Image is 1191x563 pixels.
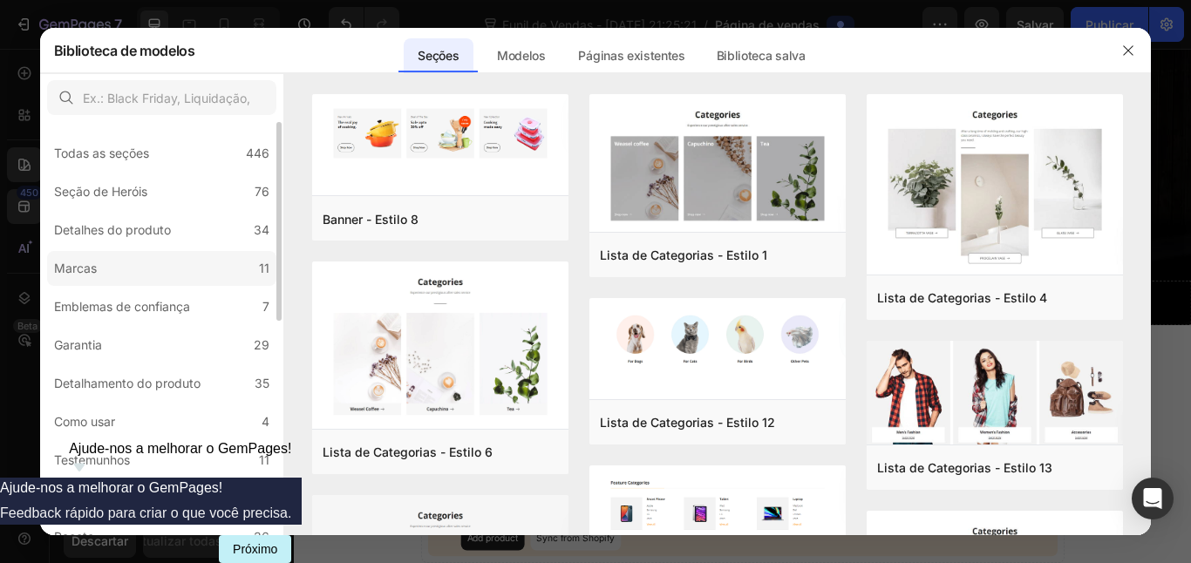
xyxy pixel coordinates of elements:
font: Todas as seções [54,146,149,160]
font: 35 [255,376,269,390]
font: Detalhes do produto [54,222,171,237]
font: Detalhamento do produto [54,376,201,390]
font: Garantia [54,337,102,352]
font: Lista de Categorias - Estilo 6 [323,444,493,459]
div: Abra o Intercom Messenger [1132,478,1174,519]
font: 11 [259,261,269,275]
font: Marcas [54,261,97,275]
div: Drop element here [487,289,580,303]
font: Emblemas de confiança [54,299,190,314]
font: 76 [255,184,269,199]
font: Lista de Categorias - Estilo 13 [877,460,1052,475]
font: Biblioteca salva [717,48,806,63]
font: Seções [418,48,459,63]
font: Lista de Categorias - Estilo 4 [877,291,1047,306]
font: Ajude-nos a melhorar o GemPages! [69,441,291,456]
font: Lista de Categorias - Estilo 12 [600,415,775,430]
font: Como usar [54,414,115,429]
div: Everyone deserves to dress classy. We elevate your style with Old Money fashion, without overpaying [246,410,801,452]
img: cl1.png [589,94,846,234]
font: 4 [262,414,269,429]
h2: MAISON BELMONTT MISSION [246,349,801,389]
button: Mostrar pesquisa - Ajude-nos a melhorar o GemPages! [69,441,291,478]
font: Biblioteca de modelos [54,42,195,59]
p: Can not get product from Shopify [194,519,883,537]
img: cl12.png [589,298,846,378]
font: Lista de Categorias - Estilo 1 [600,248,767,262]
input: Ex.: Black Friday, Liquidação, etc. [47,80,276,115]
font: Páginas existentes [578,48,684,63]
font: Modelos [497,48,546,63]
font: 29 [254,337,269,352]
img: b8.png [312,94,568,173]
img: thumb.png [312,261,568,431]
font: Banner - Estilo 8 [323,212,419,227]
p: We cannot find any products from your Shopify store. Please try manually syncing the data from Sh... [194,536,883,553]
img: cl4.png [867,94,1123,278]
font: 7 [262,299,269,314]
font: 446 [246,146,269,160]
font: Seção de Heróis [54,184,147,199]
img: cl13.png [867,341,1123,447]
font: 34 [254,222,269,237]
